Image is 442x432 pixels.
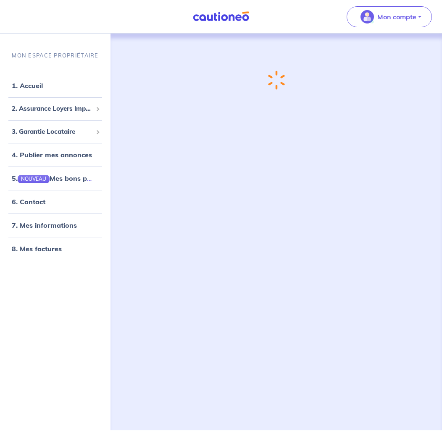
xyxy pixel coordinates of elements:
a: 1. Accueil [12,81,43,90]
div: 4. Publier mes annonces [3,146,107,163]
img: loading-spinner [263,68,289,93]
img: illu_account_valid_menu.svg [360,10,374,23]
a: 8. Mes factures [12,245,62,253]
div: 2. Assurance Loyers Impayés [3,101,107,117]
div: 8. Mes factures [3,240,107,257]
span: 2. Assurance Loyers Impayés [12,104,92,114]
span: 3. Garantie Locataire [12,127,92,137]
a: 5.NOUVEAUMes bons plans [12,174,100,182]
a: 6. Contact [12,198,45,206]
div: 7. Mes informations [3,217,107,234]
img: Cautioneo [189,11,253,22]
p: Mon compte [377,12,416,22]
a: 7. Mes informations [12,221,77,229]
div: 1. Accueil [3,77,107,94]
div: 5.NOUVEAUMes bons plans [3,170,107,187]
button: illu_account_valid_menu.svgMon compte [347,6,432,27]
p: MON ESPACE PROPRIÉTAIRE [12,52,98,60]
a: 4. Publier mes annonces [12,151,92,159]
div: 6. Contact [3,193,107,210]
div: 3. Garantie Locataire [3,124,107,140]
